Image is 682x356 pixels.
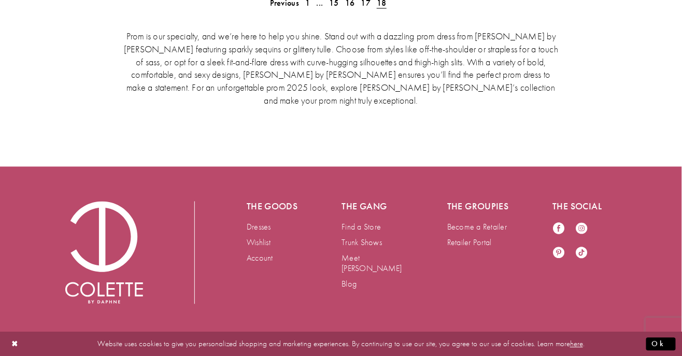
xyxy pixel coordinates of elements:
a: Visit our Pinterest - Opens in new tab [553,247,565,261]
h5: The gang [342,202,406,212]
a: Visit Colette by Daphne Homepage [65,202,143,304]
a: Visit our TikTok - Opens in new tab [576,247,588,261]
h5: The social [553,202,617,212]
button: Close Dialog [6,335,24,353]
h5: The groupies [447,202,511,212]
a: here [570,338,583,349]
a: Visit our Facebook - Opens in new tab [553,222,565,236]
a: Find a Store [342,222,381,233]
a: Wishlist [247,237,271,248]
a: Account [247,253,273,264]
a: Retailer Portal [447,237,492,248]
a: Visit our Instagram - Opens in new tab [576,222,588,236]
button: Submit Dialog [646,337,676,350]
a: Meet [PERSON_NAME] [342,253,402,274]
a: Become a Retailer [447,222,507,233]
a: Blog [342,279,357,290]
a: Trunk Shows [342,237,382,248]
p: Website uses cookies to give you personalized shopping and marketing experiences. By continuing t... [75,337,607,351]
p: Prom is our specialty, and we’re here to help you shine. Stand out with a dazzling prom dress fro... [121,30,561,107]
img: Colette by Daphne [65,202,143,304]
h5: The goods [247,202,301,212]
a: Dresses [247,222,271,233]
ul: Follow us [548,217,604,266]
